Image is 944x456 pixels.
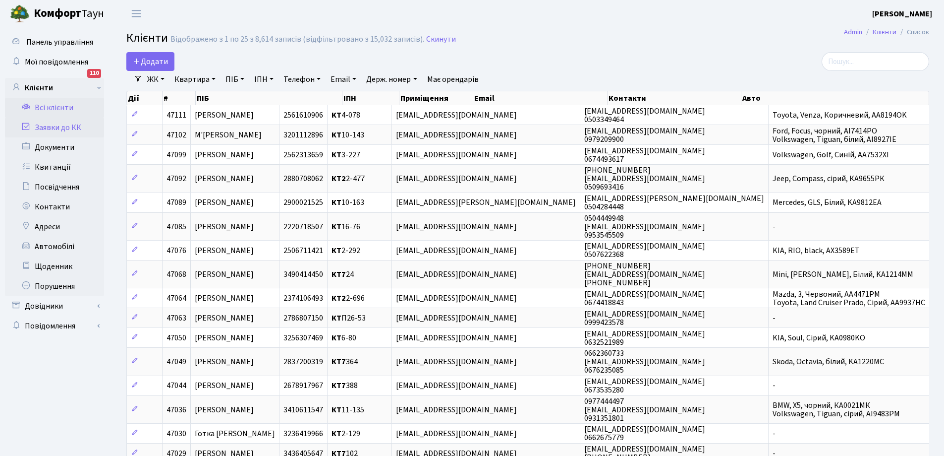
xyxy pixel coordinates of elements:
[5,98,104,118] a: Всі клієнти
[195,110,254,121] span: [PERSON_NAME]
[396,381,517,391] span: [EMAIL_ADDRESS][DOMAIN_NAME]
[773,245,860,256] span: KIA, RIO, black, AX3589ET
[170,71,220,88] a: Квартира
[167,381,186,391] span: 47044
[773,332,865,343] span: KIA, Soul, Сірий, KA0980KO
[167,269,186,280] span: 47068
[126,29,168,47] span: Клієнти
[332,293,346,304] b: КТ2
[332,269,354,280] span: 24
[773,381,776,391] span: -
[195,149,254,160] span: [PERSON_NAME]
[283,313,323,324] span: 2786807150
[584,241,705,260] span: [EMAIL_ADDRESS][DOMAIN_NAME] 0507622368
[283,130,323,140] span: 3201112896
[773,313,776,324] span: -
[283,197,323,208] span: 2900021525
[167,356,186,367] span: 47049
[5,217,104,237] a: Адреси
[332,149,341,160] b: КТ
[126,52,174,71] a: Додати
[10,4,30,24] img: logo.png
[773,173,885,184] span: Jeep, Compass, сірий, КА9655РК
[741,91,929,105] th: Авто
[283,404,323,415] span: 3410611547
[167,245,186,256] span: 47076
[195,404,254,415] span: [PERSON_NAME]
[362,71,421,88] a: Держ. номер
[872,8,932,20] a: [PERSON_NAME]
[584,193,764,212] span: [EMAIL_ADDRESS][PERSON_NAME][DOMAIN_NAME] 0504284448
[283,149,323,160] span: 2562313659
[195,221,254,232] span: [PERSON_NAME]
[143,71,168,88] a: ЖК
[195,269,254,280] span: [PERSON_NAME]
[584,165,705,193] span: [PHONE_NUMBER] [EMAIL_ADDRESS][DOMAIN_NAME] 0509693416
[279,71,325,88] a: Телефон
[332,313,366,324] span: П26-53
[332,173,346,184] b: КТ2
[584,145,705,165] span: [EMAIL_ADDRESS][DOMAIN_NAME] 0674493617
[773,269,913,280] span: Mini, [PERSON_NAME], Білий, KA1214MM
[283,428,323,439] span: 3236419966
[423,71,483,88] a: Має орендарів
[5,276,104,296] a: Порушення
[584,348,705,376] span: 0662360733 [EMAIL_ADDRESS][DOMAIN_NAME] 0676235085
[195,428,275,439] span: Готка [PERSON_NAME]
[283,293,323,304] span: 2374106493
[195,293,254,304] span: [PERSON_NAME]
[773,221,776,232] span: -
[773,428,776,439] span: -
[584,396,705,424] span: 0977444497 [EMAIL_ADDRESS][DOMAIN_NAME] 0931351801
[167,110,186,121] span: 47111
[5,52,104,72] a: Мої повідомлення110
[396,110,517,121] span: [EMAIL_ADDRESS][DOMAIN_NAME]
[773,149,889,160] span: Volkswagen, Golf, Синій, AA7532XI
[896,27,929,38] li: Список
[584,106,705,125] span: [EMAIL_ADDRESS][DOMAIN_NAME] 0503349464
[822,52,929,71] input: Пошук...
[332,197,364,208] span: 10-163
[332,313,341,324] b: КТ
[332,197,341,208] b: КТ
[332,404,341,415] b: КТ
[195,332,254,343] span: [PERSON_NAME]
[167,313,186,324] span: 47063
[5,78,104,98] a: Клієнти
[167,130,186,140] span: 47102
[5,197,104,217] a: Контакти
[133,56,168,67] span: Додати
[332,428,341,439] b: КТ
[26,37,93,48] span: Панель управління
[5,118,104,137] a: Заявки до КК
[87,69,101,78] div: 110
[167,221,186,232] span: 47085
[332,381,346,391] b: КТ7
[167,197,186,208] span: 47089
[167,332,186,343] span: 47050
[773,356,884,367] span: Skoda, Octavia, білий, KA1220MC
[167,149,186,160] span: 47099
[25,57,88,67] span: Мої повідомлення
[473,91,608,105] th: Email
[584,309,705,328] span: [EMAIL_ADDRESS][DOMAIN_NAME] 0999423578
[222,71,248,88] a: ПІБ
[195,197,254,208] span: [PERSON_NAME]
[283,381,323,391] span: 2678917967
[332,332,356,343] span: 6-80
[283,245,323,256] span: 2506711421
[167,293,186,304] span: 47064
[332,130,364,140] span: 10-143
[396,313,517,324] span: [EMAIL_ADDRESS][DOMAIN_NAME]
[584,289,705,308] span: [EMAIL_ADDRESS][DOMAIN_NAME] 0674418843
[396,221,517,232] span: [EMAIL_ADDRESS][DOMAIN_NAME]
[5,137,104,157] a: Документи
[195,381,254,391] span: [PERSON_NAME]
[844,27,862,37] a: Admin
[332,110,341,121] b: КТ
[283,269,323,280] span: 3490414450
[608,91,742,105] th: Контакти
[396,428,517,439] span: [EMAIL_ADDRESS][DOMAIN_NAME]
[332,381,358,391] span: 388
[332,245,360,256] span: 2-292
